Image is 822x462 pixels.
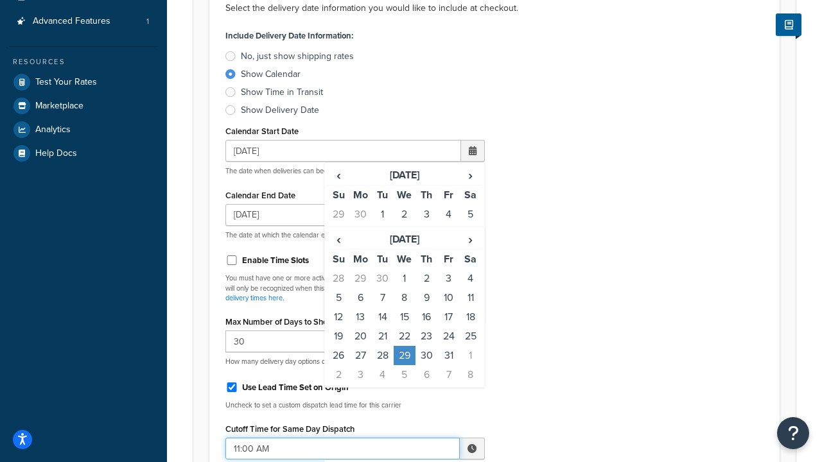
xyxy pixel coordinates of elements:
td: 3 [349,365,371,384]
th: Th [415,185,437,205]
th: Sa [460,249,482,269]
p: Uncheck to set a custom dispatch lead time for this carrier [225,400,485,410]
td: 18 [460,307,482,327]
td: 10 [437,288,459,307]
td: 22 [394,327,415,346]
td: 30 [415,346,437,365]
td: 6 [328,224,349,243]
li: Advanced Features [10,10,157,33]
td: 1 [372,205,394,224]
td: 24 [437,327,459,346]
label: Max Number of Days to Show [225,317,334,327]
a: Test Your Rates [10,71,157,94]
span: Test Your Rates [35,77,97,88]
td: 8 [372,224,394,243]
td: 9 [394,224,415,243]
th: [DATE] [349,166,459,185]
label: Calendar End Date [225,191,295,200]
td: 23 [415,327,437,346]
span: Advanced Features [33,16,110,27]
div: Resources [10,56,157,67]
label: Enable Time Slots [242,255,309,266]
span: Marketplace [35,101,83,112]
td: 29 [349,269,371,288]
th: Mo [349,249,371,269]
th: Su [328,185,349,205]
div: Show Time in Transit [241,86,323,99]
p: Select the delivery date information you would like to include at checkout. [225,1,764,16]
td: 4 [372,365,394,384]
td: 2 [415,269,437,288]
a: Advanced Features1 [10,10,157,33]
div: Show Delivery Date [241,104,319,117]
td: 30 [349,205,371,224]
a: Analytics [10,118,157,141]
th: Sa [460,185,482,205]
th: Tu [372,185,394,205]
td: 11 [437,224,459,243]
td: 14 [372,307,394,327]
th: Th [415,249,437,269]
td: 8 [394,288,415,307]
td: 29 [394,346,415,365]
td: 10 [415,224,437,243]
p: The date when deliveries can begin. Leave empty for all dates from [DATE] [225,166,485,176]
td: 6 [349,288,371,307]
th: Tu [372,249,394,269]
span: › [460,166,481,184]
td: 6 [415,365,437,384]
p: You must have one or more active Time Slots applied to this carrier. Time slot settings will only... [225,273,485,303]
td: 26 [328,346,349,365]
td: 8 [460,365,482,384]
td: 5 [328,288,349,307]
th: Su [328,249,349,269]
div: No, just show shipping rates [241,50,354,63]
td: 12 [460,224,482,243]
td: 13 [349,307,371,327]
td: 30 [372,269,394,288]
p: The date at which the calendar ends. Leave empty for all dates [225,230,485,240]
td: 31 [437,346,459,365]
td: 1 [460,346,482,365]
td: 29 [328,205,349,224]
th: Mo [349,185,371,205]
td: 7 [349,224,371,243]
span: Analytics [35,124,71,135]
td: 7 [372,288,394,307]
th: We [394,249,415,269]
td: 4 [437,205,459,224]
td: 7 [437,365,459,384]
td: 4 [460,269,482,288]
td: 19 [328,327,349,346]
a: Help Docs [10,142,157,165]
span: ‹ [328,230,349,248]
td: 9 [415,288,437,307]
button: Open Resource Center [777,417,809,449]
a: Marketplace [10,94,157,117]
span: ‹ [328,166,349,184]
label: Calendar Start Date [225,126,299,136]
td: 27 [349,346,371,365]
td: 3 [415,205,437,224]
span: Help Docs [35,148,77,159]
td: 17 [437,307,459,327]
td: 20 [349,327,371,346]
th: Fr [437,249,459,269]
td: 3 [437,269,459,288]
td: 12 [328,307,349,327]
td: 28 [328,269,349,288]
th: Fr [437,185,459,205]
label: Include Delivery Date Information: [225,27,353,45]
span: 1 [146,16,149,27]
label: Cutoff Time for Same Day Dispatch [225,424,354,434]
td: 1 [394,269,415,288]
th: We [394,185,415,205]
td: 15 [394,307,415,327]
td: 28 [372,346,394,365]
td: 5 [460,205,482,224]
td: 11 [460,288,482,307]
td: 25 [460,327,482,346]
